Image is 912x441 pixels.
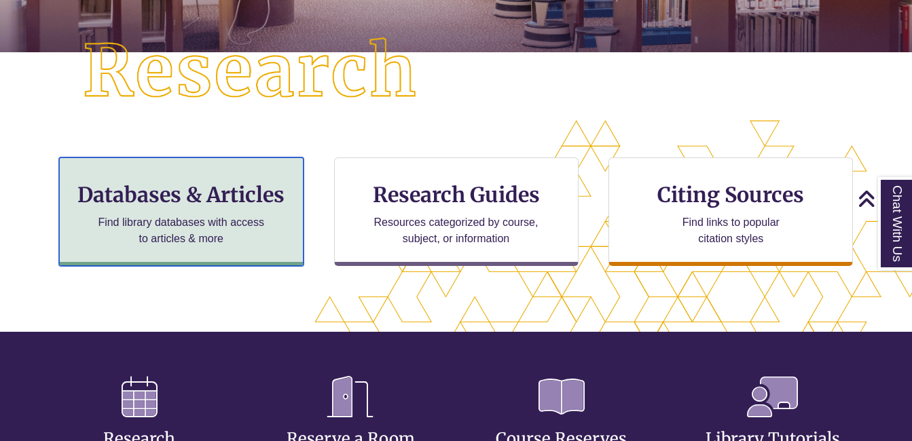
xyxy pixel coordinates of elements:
h3: Databases & Articles [71,182,292,208]
p: Resources categorized by course, subject, or information [367,214,545,247]
p: Find library databases with access to articles & more [92,214,270,247]
a: Research Guides Resources categorized by course, subject, or information [334,157,579,266]
h3: Research Guides [346,182,567,208]
p: Find links to popular citation styles [665,214,797,247]
img: Research [45,1,456,143]
h3: Citing Sources [648,182,814,208]
a: Databases & Articles Find library databases with access to articles & more [59,157,304,266]
a: Back to Top [858,189,909,208]
a: Citing Sources Find links to popular citation styles [608,157,853,266]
